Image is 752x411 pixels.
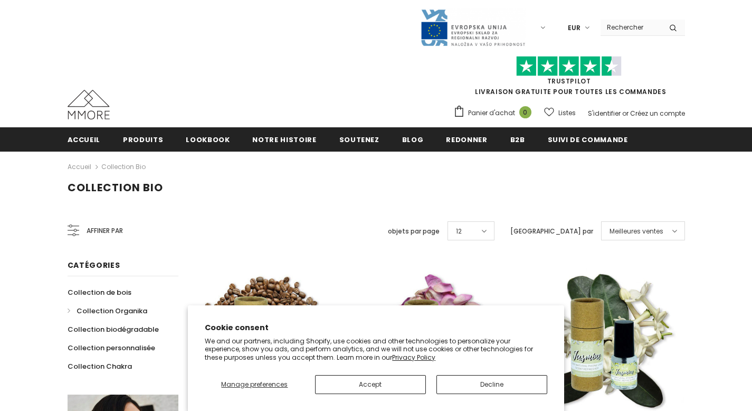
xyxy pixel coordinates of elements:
span: B2B [510,135,525,145]
a: Produits [123,127,163,151]
a: Collection Bio [101,162,146,171]
span: soutenez [339,135,379,145]
span: EUR [568,23,580,33]
span: 0 [519,106,531,118]
a: Lookbook [186,127,230,151]
a: Accueil [68,127,101,151]
button: Decline [436,375,547,394]
span: Collection Bio [68,180,163,195]
span: Blog [402,135,424,145]
a: Redonner [446,127,487,151]
span: Produits [123,135,163,145]
span: Manage preferences [221,380,288,389]
a: TrustPilot [547,77,591,86]
a: Panier d'achat 0 [453,105,537,121]
h2: Cookie consent [205,322,547,333]
span: or [622,109,629,118]
a: Collection personnalisée [68,339,155,357]
span: LIVRAISON GRATUITE POUR TOUTES LES COMMANDES [453,61,685,96]
label: objets par page [388,226,440,237]
a: Collection de bois [68,283,131,302]
a: Notre histoire [252,127,316,151]
span: Collection personnalisée [68,343,155,353]
a: Javni Razpis [420,23,526,32]
a: Collection Chakra [68,357,132,376]
span: Panier d'achat [468,108,515,118]
span: Collection de bois [68,287,131,297]
img: Faites confiance aux étoiles pilotes [516,56,622,77]
span: Collection Organika [77,306,147,316]
a: S'identifier [588,109,621,118]
span: Collection biodégradable [68,324,159,334]
span: Affiner par [87,225,123,237]
button: Manage preferences [205,375,304,394]
span: Suivi de commande [548,135,628,145]
a: Listes [544,104,576,122]
a: Suivi de commande [548,127,628,151]
p: We and our partners, including Shopify, use cookies and other technologies to personalize your ex... [205,337,547,362]
span: Catégories [68,260,120,270]
span: 12 [456,226,462,237]
a: Blog [402,127,424,151]
span: Collection Chakra [68,361,132,371]
span: Meilleures ventes [610,226,663,237]
a: Privacy Policy [392,353,435,362]
span: Lookbook [186,135,230,145]
a: B2B [510,127,525,151]
a: Collection biodégradable [68,320,159,339]
a: Collection Organika [68,302,147,320]
span: Notre histoire [252,135,316,145]
span: Listes [558,108,576,118]
img: Javni Razpis [420,8,526,47]
a: Accueil [68,161,91,173]
input: Search Site [601,20,661,35]
button: Accept [315,375,426,394]
span: Redonner [446,135,487,145]
a: Créez un compte [630,109,685,118]
a: soutenez [339,127,379,151]
span: Accueil [68,135,101,145]
img: Cas MMORE [68,90,110,119]
label: [GEOGRAPHIC_DATA] par [510,226,593,237]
